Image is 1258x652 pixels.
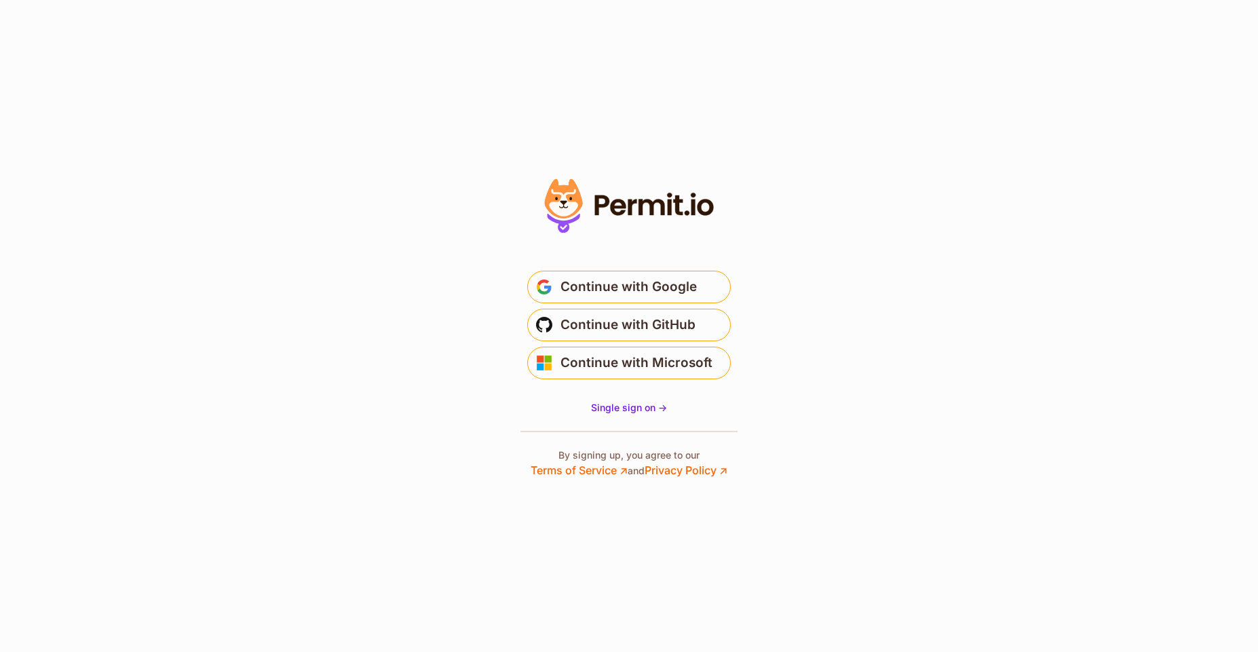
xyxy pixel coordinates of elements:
a: Single sign on -> [591,401,667,415]
button: Continue with Google [527,271,731,303]
p: By signing up, you agree to our and [531,448,727,478]
span: Single sign on -> [591,402,667,413]
a: Privacy Policy ↗ [645,463,727,477]
span: Continue with GitHub [560,314,695,336]
a: Terms of Service ↗ [531,463,628,477]
span: Continue with Microsoft [560,352,712,374]
button: Continue with Microsoft [527,347,731,379]
button: Continue with GitHub [527,309,731,341]
span: Continue with Google [560,276,697,298]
